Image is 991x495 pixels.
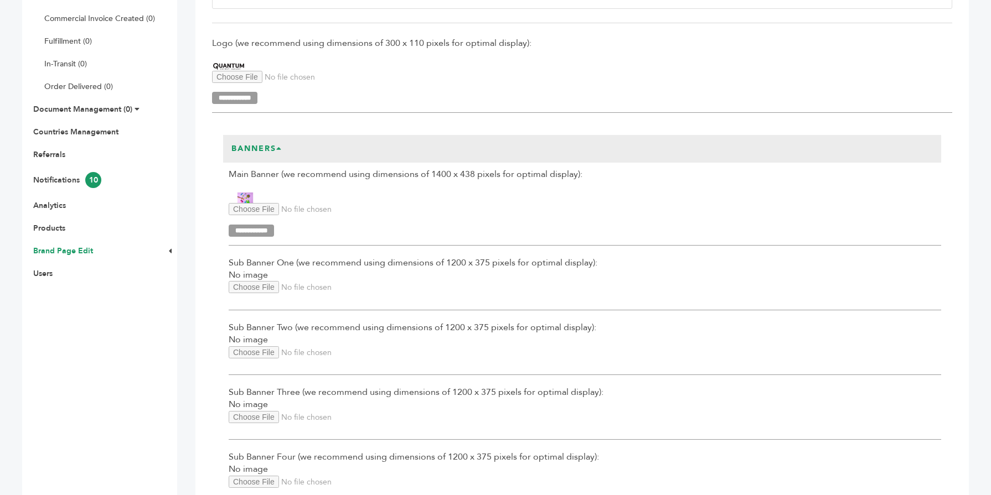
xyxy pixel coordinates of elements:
span: Sub Banner One (we recommend using dimensions of 1200 x 375 pixels for optimal display): [229,257,941,269]
span: Sub Banner Four (we recommend using dimensions of 1200 x 375 pixels for optimal display): [229,451,941,463]
div: No image [229,321,941,375]
img: Quantum Energy Square [212,62,245,71]
div: No image [229,386,941,440]
span: Sub Banner Two (we recommend using dimensions of 1200 x 375 pixels for optimal display): [229,321,941,334]
div: No image [229,257,941,310]
a: Order Delivered (0) [44,81,113,92]
span: 10 [85,172,101,188]
a: Brand Page Edit [33,246,93,256]
h3: Banners [223,135,291,163]
a: Users [33,268,53,279]
a: Countries Management [33,127,118,137]
a: Analytics [33,200,66,211]
span: Sub Banner Three (we recommend using dimensions of 1200 x 375 pixels for optimal display): [229,386,941,398]
a: Notifications10 [33,175,101,185]
a: Commercial Invoice Created (0) [44,13,155,24]
span: Main Banner (we recommend using dimensions of 1400 x 438 pixels for optimal display): [229,168,941,180]
span: Logo (we recommend using dimensions of 300 x 110 pixels for optimal display): [212,37,952,49]
a: Fulfillment (0) [44,36,92,46]
a: Referrals [33,149,65,160]
a: Document Management (0) [33,104,132,114]
img: Quantum Energy Square [229,192,262,203]
a: Products [33,223,65,233]
a: In-Transit (0) [44,59,87,69]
